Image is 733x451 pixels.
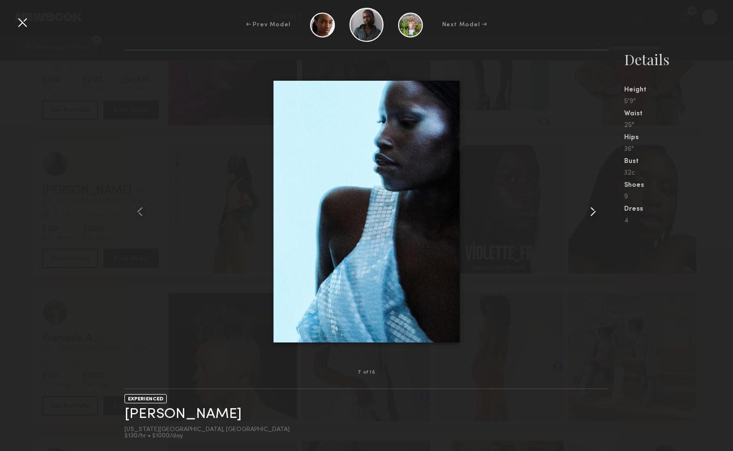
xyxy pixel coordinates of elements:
[442,20,488,29] div: Next Model →
[124,433,290,439] div: $130/hr • $1000/day
[624,206,733,213] div: Dress
[124,394,167,403] div: EXPERIENCED
[624,50,733,69] div: Details
[624,134,733,141] div: Hips
[246,20,291,29] div: ← Prev Model
[624,87,733,93] div: Height
[624,98,733,105] div: 5'9"
[624,110,733,117] div: Waist
[624,146,733,153] div: 36"
[624,170,733,177] div: 32c
[624,217,733,224] div: 4
[124,407,242,422] a: [PERSON_NAME]
[124,427,290,433] div: [US_STATE][GEOGRAPHIC_DATA], [GEOGRAPHIC_DATA]
[624,122,733,129] div: 25"
[624,158,733,165] div: Bust
[624,194,733,200] div: 9
[624,182,733,189] div: Shoes
[358,370,375,375] div: 7 of 18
